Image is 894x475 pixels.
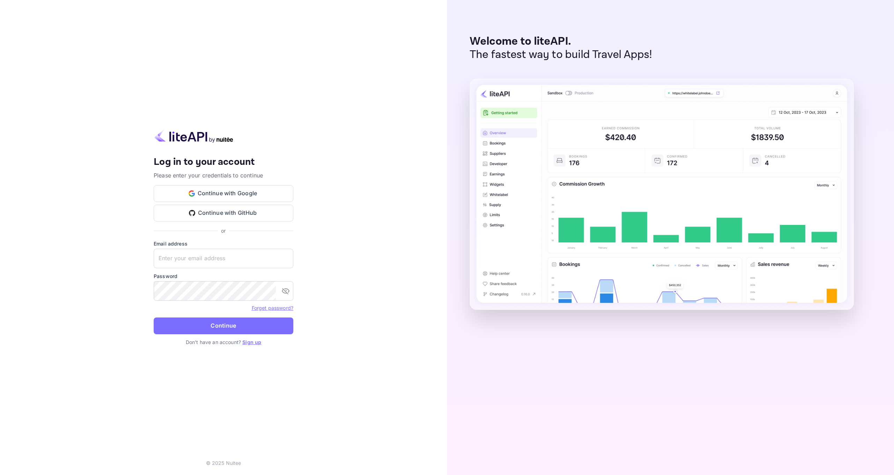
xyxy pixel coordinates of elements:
[154,249,293,268] input: Enter your email address
[221,227,226,234] p: or
[252,304,293,311] a: Forget password?
[154,129,234,143] img: liteapi
[154,205,293,221] button: Continue with GitHub
[470,79,854,310] img: liteAPI Dashboard Preview
[279,284,293,298] button: toggle password visibility
[154,240,293,247] label: Email address
[154,317,293,334] button: Continue
[242,339,261,345] a: Sign up
[206,459,241,467] p: © 2025 Nuitee
[154,338,293,346] p: Don't have an account?
[154,171,293,180] p: Please enter your credentials to continue
[470,35,652,48] p: Welcome to liteAPI.
[154,272,293,280] label: Password
[154,185,293,202] button: Continue with Google
[154,156,293,168] h4: Log in to your account
[252,305,293,311] a: Forget password?
[470,48,652,61] p: The fastest way to build Travel Apps!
